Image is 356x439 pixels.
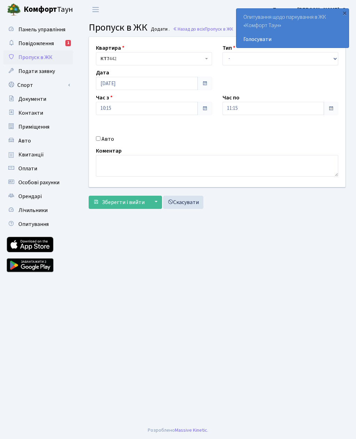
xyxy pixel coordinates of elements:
label: Коментар [96,147,122,155]
small: Додати . [149,26,170,32]
a: Пропуск в ЖК [3,50,73,64]
span: Особові рахунки [18,179,59,186]
button: Зберегти і вийти [89,196,149,209]
span: Повідомлення [18,40,54,47]
div: 1 [65,40,71,46]
a: Орендарі [3,189,73,203]
a: Назад до всіхПропуск в ЖК [173,26,233,32]
span: Зберегти і вийти [102,198,145,206]
a: Лічильники [3,203,73,217]
span: Пропуск в ЖК [18,54,52,61]
span: Опитування [18,220,49,228]
a: Квитанції [3,148,73,162]
a: Авто [3,134,73,148]
a: Скасувати [163,196,203,209]
label: Час з [96,94,113,102]
a: Спорт [3,78,73,92]
span: Лічильники [18,206,48,214]
span: Подати заявку [18,67,55,75]
label: Авто [102,135,114,143]
label: Час по [222,94,240,102]
a: Повідомлення1 [3,36,73,50]
a: Приміщення [3,120,73,134]
span: <b>КТ7</b>&nbsp;&nbsp;&nbsp;442 [96,52,212,65]
span: Авто [18,137,31,145]
a: Панель управління [3,23,73,36]
a: Подати заявку [3,64,73,78]
div: Розроблено . [148,426,208,434]
span: Документи [18,95,46,103]
span: Приміщення [18,123,49,131]
label: Дата [96,68,109,77]
a: Massive Kinetic [175,426,207,434]
a: Голосувати [243,35,342,43]
label: Тип [222,44,235,52]
img: logo.png [7,3,21,17]
span: Таун [24,4,73,16]
b: КТ7 [100,55,109,62]
label: Квартира [96,44,124,52]
span: Пропуск в ЖК [89,21,147,34]
span: Оплати [18,165,37,172]
span: Контакти [18,109,43,117]
div: Опитування щодо паркування в ЖК «Комфорт Таун» [236,9,349,48]
div: × [341,9,348,16]
a: Оплати [3,162,73,176]
a: Контакти [3,106,73,120]
a: Документи [3,92,73,106]
a: Опитування [3,217,73,231]
span: Пропуск в ЖК [205,26,233,32]
b: Комфорт [24,4,57,15]
span: Квитанції [18,151,44,158]
button: Переключити навігацію [87,4,104,15]
a: Особові рахунки [3,176,73,189]
a: Блєдних [PERSON_NAME]. О. [273,6,348,14]
span: Панель управління [18,26,65,33]
span: <b>КТ7</b>&nbsp;&nbsp;&nbsp;442 [100,55,203,62]
span: Орендарі [18,193,42,200]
